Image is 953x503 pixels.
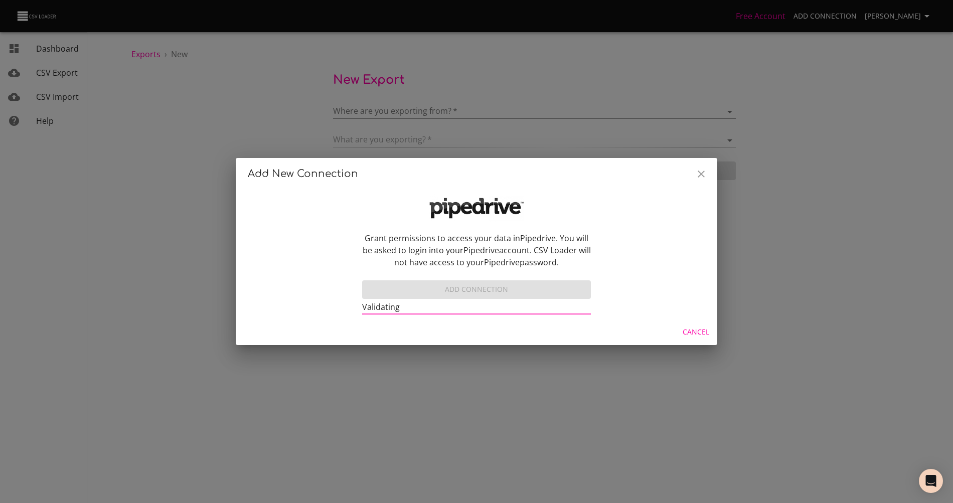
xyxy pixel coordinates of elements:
[426,194,527,222] img: logo-x4-39b9a7149d7ad8aeb68e2e7287ff7c88.png
[919,469,943,493] div: Open Intercom Messenger
[683,326,709,339] span: Cancel
[362,301,400,312] span: Validating
[362,232,591,268] p: Grant permissions to access your data in Pipedrive . You will be asked to login into your Pipedri...
[248,166,705,182] h2: Add New Connection
[689,162,713,186] button: Close
[679,323,713,342] button: Cancel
